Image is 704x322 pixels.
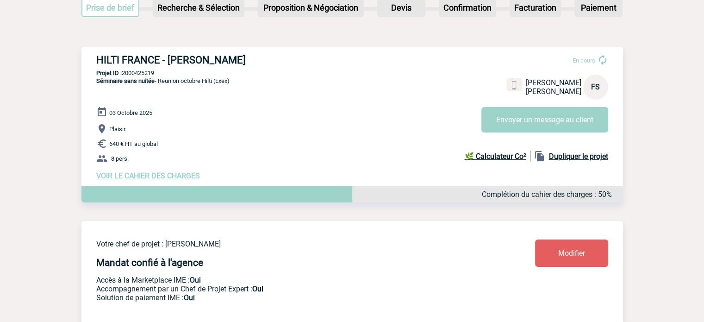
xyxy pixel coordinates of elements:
[573,57,595,64] span: En cours
[526,78,581,87] span: [PERSON_NAME]
[96,77,230,84] span: - Reunion octobre Hilti (Exex)
[96,69,122,76] b: Projet ID :
[96,54,374,66] h3: HILTI FRANCE - [PERSON_NAME]
[190,276,201,284] b: Oui
[109,126,125,133] span: Plaisir
[591,82,600,91] span: FS
[96,257,203,268] h4: Mandat confié à l'agence
[534,151,545,162] img: file_copy-black-24dp.png
[558,249,585,258] span: Modifier
[549,152,608,161] b: Dupliquer le projet
[465,152,526,161] b: 🌿 Calculateur Co²
[184,293,195,302] b: Oui
[510,81,518,89] img: portable.png
[252,284,263,293] b: Oui
[96,240,480,248] p: Votre chef de projet : [PERSON_NAME]
[96,293,480,302] p: Conformité aux process achat client, Prise en charge de la facturation, Mutualisation de plusieur...
[109,140,158,147] span: 640 € HT au global
[481,107,608,133] button: Envoyer un message au client
[96,171,200,180] a: VOIR LE CAHIER DES CHARGES
[526,87,581,96] span: [PERSON_NAME]
[96,276,480,284] p: Accès à la Marketplace IME :
[465,151,530,162] a: 🌿 Calculateur Co²
[109,109,152,116] span: 03 Octobre 2025
[96,77,155,84] span: Séminaire sans nuitée
[81,69,623,76] p: 2000425219
[96,284,480,293] p: Prestation payante
[111,155,129,162] span: 8 pers.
